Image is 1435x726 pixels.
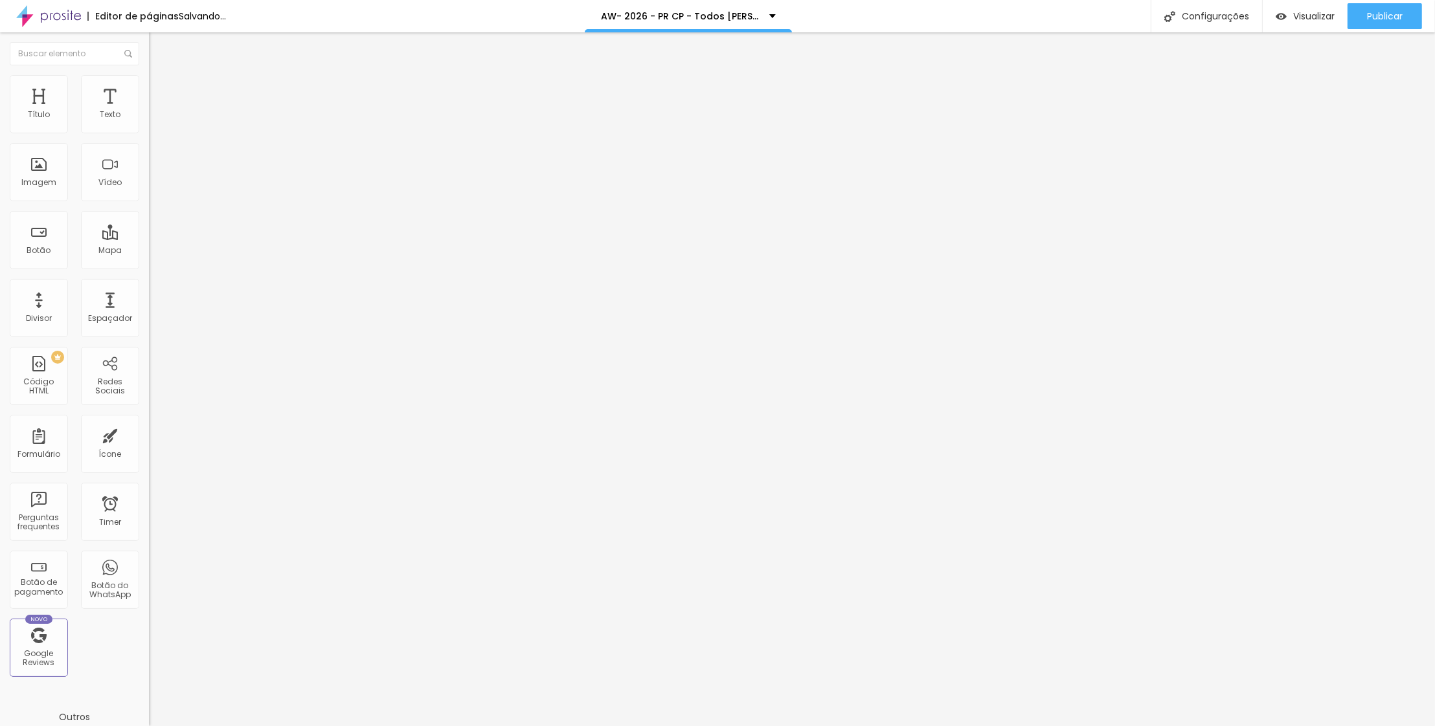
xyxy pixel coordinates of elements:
input: Buscar elemento [10,42,139,65]
div: Ícone [99,450,122,459]
p: AW- 2026 - PR CP - Todos [PERSON_NAME] historia para contar [601,12,760,21]
div: Editor de páginas [87,12,179,21]
button: Publicar [1348,3,1422,29]
div: Novo [25,615,53,624]
img: Icone [124,50,132,58]
span: Visualizar [1293,11,1335,21]
div: Google Reviews [13,649,64,668]
div: Salvando... [179,12,226,21]
div: Vídeo [98,178,122,187]
div: Perguntas frequentes [13,513,64,532]
div: Imagem [21,178,56,187]
div: Mapa [98,246,122,255]
img: view-1.svg [1276,11,1287,22]
div: Divisor [26,314,52,323]
div: Botão de pagamento [13,578,64,597]
div: Espaçador [88,314,132,323]
img: Icone [1164,11,1175,22]
div: Timer [99,518,121,527]
div: Título [28,110,50,119]
div: Botão do WhatsApp [84,581,135,600]
div: Botão [27,246,51,255]
iframe: Editor [149,32,1435,726]
div: Código HTML [13,377,64,396]
div: Formulário [17,450,60,459]
div: Texto [100,110,120,119]
span: Publicar [1367,11,1403,21]
div: Redes Sociais [84,377,135,396]
button: Visualizar [1263,3,1348,29]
